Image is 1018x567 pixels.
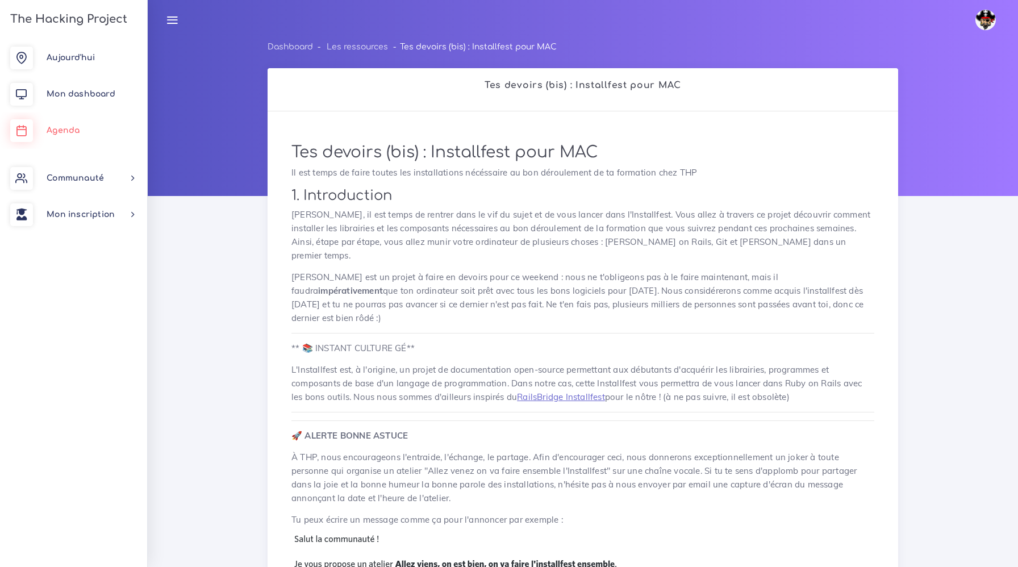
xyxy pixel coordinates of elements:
[291,513,874,527] p: Tu peux écrire un message comme ça pour l'annoncer par exemple :
[291,430,408,441] strong: 🚀 ALERTE BONNE ASTUCE
[291,143,874,162] h1: Tes devoirs (bis) : Installfest pour MAC
[47,53,95,62] span: Aujourd'hui
[975,10,996,30] img: avatar
[291,363,874,404] p: L'Installfest est, à l'origine, un projet de documentation open-source permettant aux débutants d...
[47,126,80,135] span: Agenda
[291,341,874,355] p: ** 📚 INSTANT CULTURE GÉ**
[291,187,874,204] h2: 1. Introduction
[291,451,874,505] p: À THP, nous encourageons l'entraide, l'échange, le partage. Afin d'encourager ceci, nous donneron...
[268,43,313,51] a: Dashboard
[318,285,383,296] strong: impérativement
[7,13,127,26] h3: The Hacking Project
[47,174,104,182] span: Communauté
[517,391,605,402] a: RailsBridge Installfest
[291,208,874,262] p: [PERSON_NAME], il est temps de rentrer dans le vif du sujet et de vous lancer dans l'Installfest....
[279,80,886,91] h2: Tes devoirs (bis) : Installfest pour MAC
[47,90,115,98] span: Mon dashboard
[47,210,115,219] span: Mon inscription
[291,270,874,325] p: [PERSON_NAME] est un projet à faire en devoirs pour ce weekend : nous ne t'obligeons pas à le fai...
[327,43,388,51] a: Les ressources
[291,166,874,180] p: Il est temps de faire toutes les installations nécéssaire au bon déroulement de ta formation chez...
[388,40,556,54] li: Tes devoirs (bis) : Installfest pour MAC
